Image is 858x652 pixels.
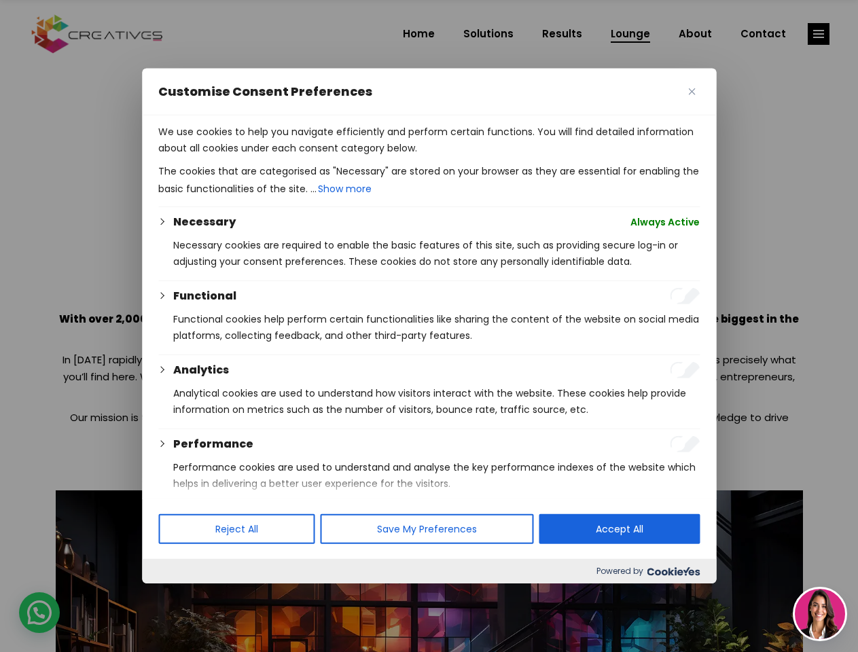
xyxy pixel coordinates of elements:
p: We use cookies to help you navigate efficiently and perform certain functions. You will find deta... [158,124,700,156]
img: Cookieyes logo [647,567,700,576]
p: Necessary cookies are required to enable the basic features of this site, such as providing secur... [173,237,700,270]
p: Functional cookies help perform certain functionalities like sharing the content of the website o... [173,311,700,344]
input: Enable Functional [670,288,700,304]
p: Performance cookies are used to understand and analyse the key performance indexes of the website... [173,459,700,492]
button: Analytics [173,362,229,378]
div: Customise Consent Preferences [142,69,716,583]
p: The cookies that are categorised as "Necessary" are stored on your browser as they are essential ... [158,163,700,198]
button: Functional [173,288,236,304]
button: Performance [173,436,253,452]
input: Enable Performance [670,436,700,452]
span: Always Active [630,214,700,230]
img: agent [795,589,845,639]
button: Reject All [158,514,315,544]
input: Enable Analytics [670,362,700,378]
button: Necessary [173,214,236,230]
img: Close [688,88,695,95]
p: Analytical cookies are used to understand how visitors interact with the website. These cookies h... [173,385,700,418]
button: Accept All [539,514,700,544]
div: Powered by [142,559,716,583]
button: Show more [317,179,373,198]
button: Save My Preferences [320,514,533,544]
button: Close [683,84,700,100]
span: Customise Consent Preferences [158,84,372,100]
